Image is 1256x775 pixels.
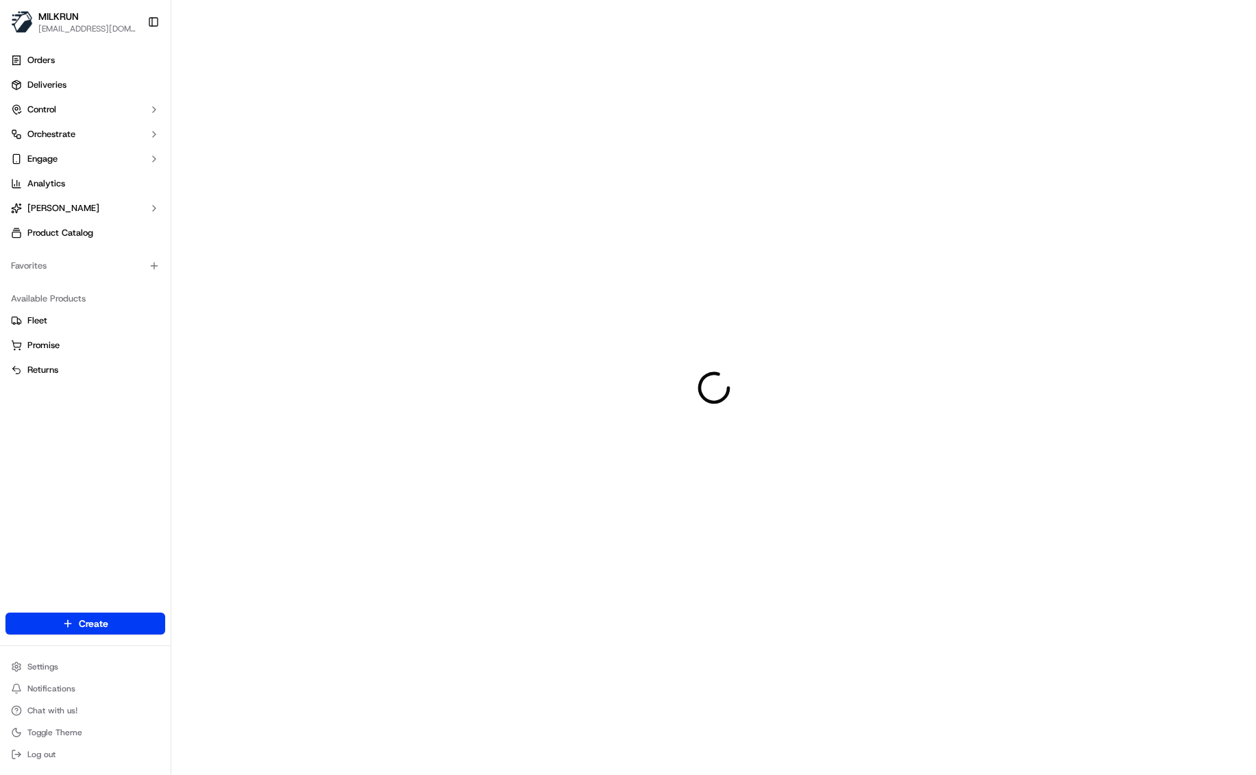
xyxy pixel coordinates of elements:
[27,661,58,672] span: Settings
[27,364,58,376] span: Returns
[27,727,82,738] span: Toggle Theme
[5,255,165,277] div: Favorites
[11,364,160,376] a: Returns
[11,315,160,327] a: Fleet
[5,288,165,310] div: Available Products
[27,705,77,716] span: Chat with us!
[5,197,165,219] button: [PERSON_NAME]
[5,310,165,332] button: Fleet
[27,339,60,352] span: Promise
[5,334,165,356] button: Promise
[5,613,165,635] button: Create
[5,123,165,145] button: Orchestrate
[27,227,93,239] span: Product Catalog
[27,315,47,327] span: Fleet
[5,359,165,381] button: Returns
[27,177,65,190] span: Analytics
[5,657,165,676] button: Settings
[5,5,142,38] button: MILKRUNMILKRUN[EMAIL_ADDRESS][DOMAIN_NAME]
[5,173,165,195] a: Analytics
[79,617,108,630] span: Create
[5,679,165,698] button: Notifications
[11,339,160,352] a: Promise
[5,222,165,244] a: Product Catalog
[27,54,55,66] span: Orders
[27,202,99,214] span: [PERSON_NAME]
[11,11,33,33] img: MILKRUN
[27,749,56,760] span: Log out
[38,10,79,23] button: MILKRUN
[5,701,165,720] button: Chat with us!
[5,723,165,742] button: Toggle Theme
[27,683,75,694] span: Notifications
[27,153,58,165] span: Engage
[5,74,165,96] a: Deliveries
[5,745,165,764] button: Log out
[27,103,56,116] span: Control
[27,128,75,140] span: Orchestrate
[27,79,66,91] span: Deliveries
[5,99,165,121] button: Control
[38,23,136,34] button: [EMAIL_ADDRESS][DOMAIN_NAME]
[5,49,165,71] a: Orders
[5,148,165,170] button: Engage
